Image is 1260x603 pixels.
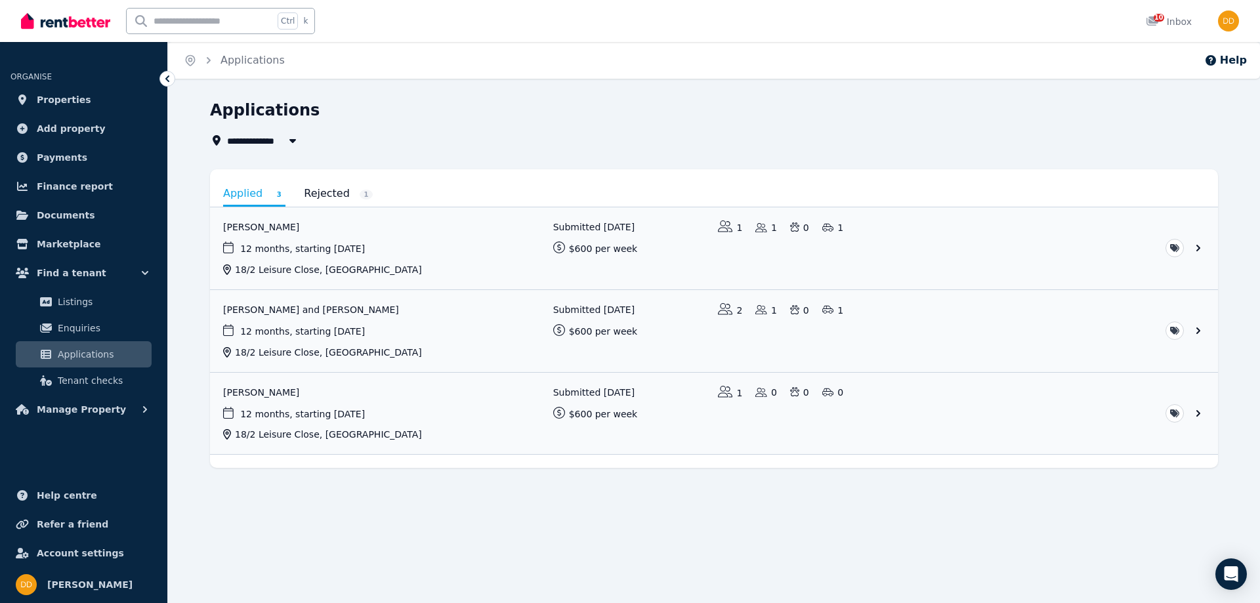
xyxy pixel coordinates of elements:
a: Rejected [304,182,373,205]
span: Applications [58,346,146,362]
span: Listings [58,294,146,310]
img: Didianne Dinh Martin [16,574,37,595]
button: Manage Property [10,396,157,423]
img: Didianne Dinh Martin [1218,10,1239,31]
span: Finance report [37,178,113,194]
span: ORGANISE [10,72,52,81]
span: Add property [37,121,106,136]
span: Documents [37,207,95,223]
a: Refer a friend [10,511,157,537]
span: Help centre [37,488,97,503]
a: Applications [220,54,285,66]
span: 3 [272,190,285,199]
span: 10 [1154,14,1164,22]
a: Payments [10,144,157,171]
a: Applied [223,182,285,207]
h1: Applications [210,100,320,121]
span: Enquiries [58,320,146,336]
span: k [303,16,308,26]
a: Marketplace [10,231,157,257]
img: RentBetter [21,11,110,31]
button: Help [1204,52,1247,68]
a: Listings [16,289,152,315]
a: View application: Neil Manilal [210,373,1218,455]
a: Documents [10,202,157,228]
nav: Breadcrumb [168,42,301,79]
span: Marketplace [37,236,100,252]
a: Enquiries [16,315,152,341]
a: Properties [10,87,157,113]
span: Payments [37,150,87,165]
a: Help centre [10,482,157,509]
a: View application: Gihan Weerasinghe [210,207,1218,289]
span: Account settings [37,545,124,561]
a: Finance report [10,173,157,199]
span: 1 [360,190,373,199]
a: Applications [16,341,152,367]
span: Refer a friend [37,516,108,532]
a: View application: Viktoriia Raian and Ruslan Ustymenko [210,290,1218,372]
div: Open Intercom Messenger [1215,558,1247,590]
div: Inbox [1146,15,1192,28]
span: Find a tenant [37,265,106,281]
button: Find a tenant [10,260,157,286]
span: Manage Property [37,402,126,417]
span: [PERSON_NAME] [47,577,133,593]
span: Ctrl [278,12,298,30]
span: Properties [37,92,91,108]
a: Tenant checks [16,367,152,394]
span: Tenant checks [58,373,146,388]
a: Add property [10,115,157,142]
a: Account settings [10,540,157,566]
